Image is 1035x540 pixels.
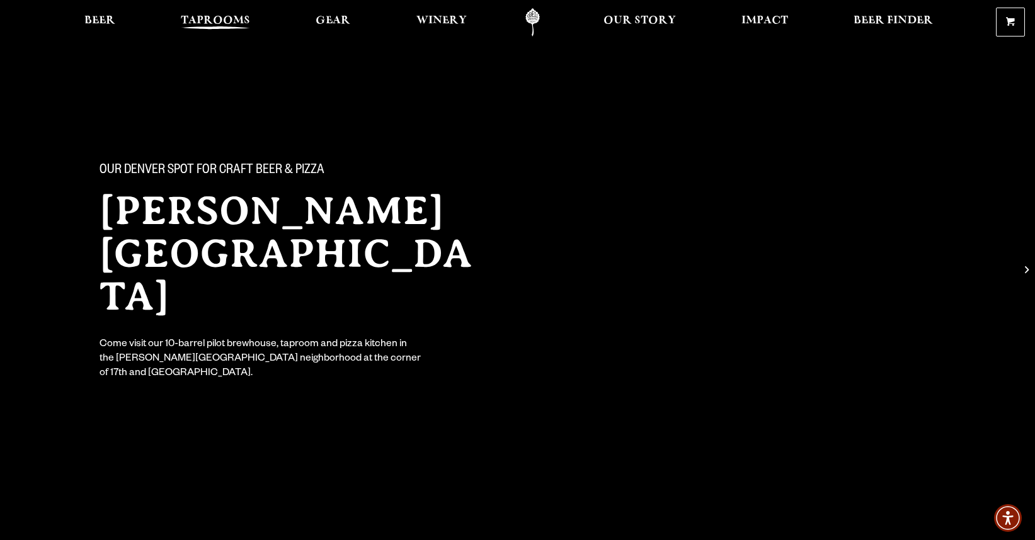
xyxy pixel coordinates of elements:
a: Our Story [595,8,684,37]
a: Gear [307,8,358,37]
div: Accessibility Menu [994,504,1022,532]
a: Beer [76,8,123,37]
a: Taprooms [173,8,258,37]
span: Our Denver spot for craft beer & pizza [100,163,324,179]
span: Beer Finder [854,16,933,26]
span: Impact [741,16,788,26]
div: Come visit our 10-barrel pilot brewhouse, taproom and pizza kitchen in the [PERSON_NAME][GEOGRAPH... [100,338,422,381]
a: Odell Home [509,8,556,37]
span: Taprooms [181,16,250,26]
h2: [PERSON_NAME][GEOGRAPHIC_DATA] [100,189,493,318]
span: Winery [416,16,467,26]
a: Beer Finder [845,8,941,37]
span: Gear [316,16,350,26]
a: Impact [733,8,796,37]
a: Winery [408,8,475,37]
span: Beer [84,16,115,26]
span: Our Story [603,16,676,26]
